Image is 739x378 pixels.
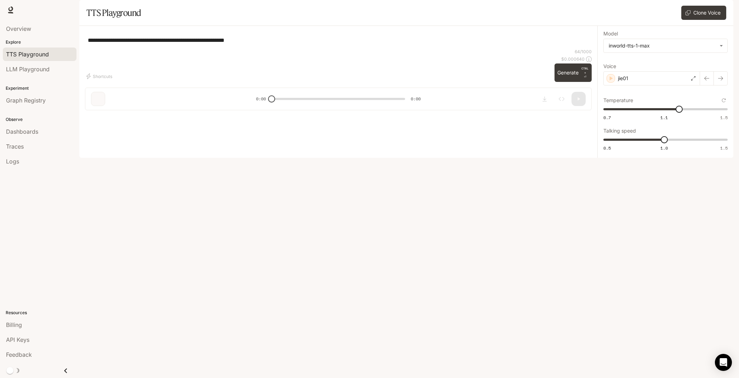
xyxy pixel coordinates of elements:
[604,39,727,52] div: inworld-tts-1-max
[603,64,616,69] p: Voice
[720,145,728,151] span: 1.5
[85,71,115,82] button: Shortcuts
[603,145,611,151] span: 0.5
[715,354,732,371] div: Open Intercom Messenger
[603,98,633,103] p: Temperature
[609,42,716,49] div: inworld-tts-1-max
[660,145,668,151] span: 1.0
[603,31,618,36] p: Model
[660,115,668,121] span: 1.1
[720,115,728,121] span: 1.5
[603,115,611,121] span: 0.7
[720,96,728,104] button: Reset to default
[618,75,628,82] p: jie01
[86,6,141,20] h1: TTS Playground
[581,66,589,79] p: ⏎
[681,6,726,20] button: Clone Voice
[603,128,636,133] p: Talking speed
[575,49,592,55] p: 64 / 1000
[581,66,589,75] p: CTRL +
[561,56,585,62] p: $ 0.000640
[555,63,592,82] button: GenerateCTRL +⏎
